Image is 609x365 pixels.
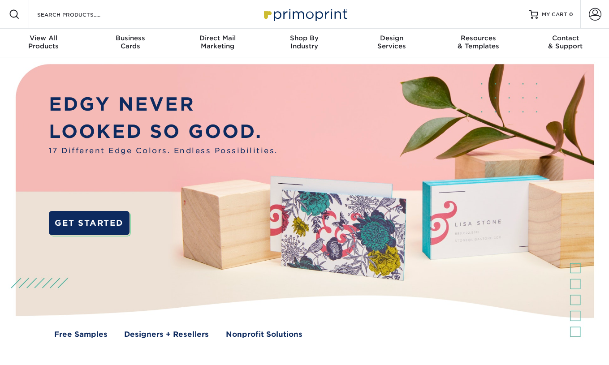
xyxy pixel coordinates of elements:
[226,329,302,339] a: Nonprofit Solutions
[124,329,209,339] a: Designers + Resellers
[522,34,609,42] span: Contact
[174,29,261,57] a: Direct MailMarketing
[49,145,278,156] span: 17 Different Edge Colors. Endless Possibilities.
[49,118,278,145] p: LOOKED SO GOOD.
[54,329,108,339] a: Free Samples
[261,29,348,57] a: Shop ByIndustry
[435,34,522,50] div: & Templates
[522,29,609,57] a: Contact& Support
[36,9,124,20] input: SEARCH PRODUCTS.....
[435,34,522,42] span: Resources
[174,34,261,42] span: Direct Mail
[87,34,174,50] div: Cards
[522,34,609,50] div: & Support
[569,11,573,17] span: 0
[261,34,348,50] div: Industry
[348,29,435,57] a: DesignServices
[348,34,435,42] span: Design
[87,29,174,57] a: BusinessCards
[260,4,350,24] img: Primoprint
[174,34,261,50] div: Marketing
[542,11,567,18] span: MY CART
[348,34,435,50] div: Services
[49,211,130,235] a: GET STARTED
[49,90,278,118] p: EDGY NEVER
[261,34,348,42] span: Shop By
[435,29,522,57] a: Resources& Templates
[87,34,174,42] span: Business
